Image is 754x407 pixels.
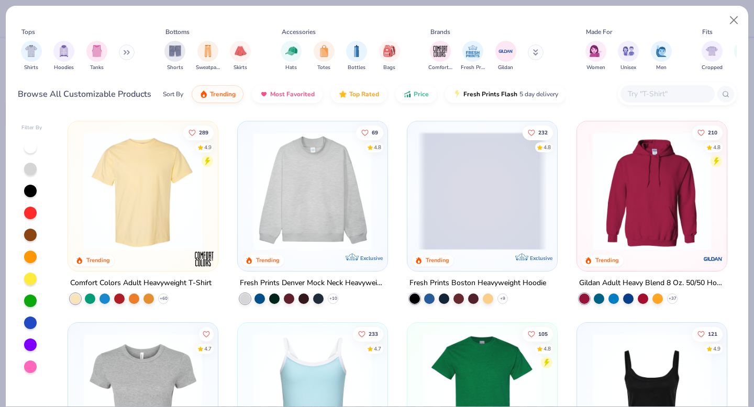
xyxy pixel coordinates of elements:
span: Bags [383,64,395,72]
span: 232 [538,130,548,135]
button: filter button [461,41,485,72]
img: Gildan logo [702,248,723,269]
div: 4.8 [713,143,720,151]
div: Made For [586,27,612,37]
button: Most Favorited [252,85,323,103]
div: filter for Shirts [21,41,42,72]
div: Comfort Colors Adult Heavyweight T-Shirt [70,277,212,290]
span: Tanks [90,64,104,72]
img: Women Image [590,45,602,57]
div: 4.8 [544,143,551,151]
span: + 37 [668,296,676,302]
div: filter for Unisex [618,41,639,72]
div: filter for Fresh Prints [461,41,485,72]
img: 01756b78-01f6-4cc6-8d8a-3c30c1a0c8ac [587,132,716,250]
img: most_fav.gif [260,90,268,98]
div: Browse All Customizable Products [18,88,151,100]
img: Shorts Image [169,45,181,57]
button: Trending [192,85,243,103]
span: 121 [708,331,717,336]
div: filter for Skirts [230,41,251,72]
img: Shirts Image [25,45,37,57]
span: 105 [538,331,548,336]
button: filter button [346,41,367,72]
span: + 10 [329,296,337,302]
img: Fresh Prints Image [465,43,481,59]
button: Like [199,326,214,341]
img: Tanks Image [91,45,103,57]
img: f5d85501-0dbb-4ee4-b115-c08fa3845d83 [248,132,377,250]
button: Close [724,10,744,30]
span: Most Favorited [270,90,315,98]
span: Cropped [702,64,723,72]
button: Like [523,326,553,341]
button: filter button [281,41,302,72]
button: Like [353,326,383,341]
button: filter button [314,41,335,72]
span: Exclusive [360,255,383,262]
div: 4.8 [544,345,551,353]
div: Tops [21,27,35,37]
div: filter for Men [651,41,672,72]
div: filter for Hoodies [53,41,74,72]
input: Try "T-Shirt" [627,88,707,100]
button: filter button [585,41,606,72]
span: Totes [317,64,330,72]
img: a90f7c54-8796-4cb2-9d6e-4e9644cfe0fe [377,132,506,250]
span: Trending [210,90,236,98]
span: 69 [372,130,378,135]
button: Like [692,125,723,140]
div: filter for Sweatpants [196,41,220,72]
div: 4.9 [205,143,212,151]
div: Sort By [163,89,183,99]
div: 4.7 [374,345,381,353]
img: Bottles Image [351,45,362,57]
button: filter button [428,41,452,72]
button: Price [395,85,437,103]
span: Gildan [498,64,513,72]
button: Like [184,125,214,140]
img: Comfort Colors logo [194,248,215,269]
button: filter button [196,41,220,72]
img: Gildan Image [498,43,514,59]
img: Sweatpants Image [202,45,214,57]
button: filter button [86,41,107,72]
span: 210 [708,130,717,135]
div: filter for Cropped [702,41,723,72]
span: Sweatpants [196,64,220,72]
div: filter for Shorts [164,41,185,72]
button: filter button [379,41,400,72]
div: Fresh Prints Denver Mock Neck Heavyweight Sweatshirt [240,277,385,290]
img: flash.gif [453,90,461,98]
div: filter for Bags [379,41,400,72]
span: Fresh Prints Flash [463,90,517,98]
img: TopRated.gif [339,90,347,98]
div: Fresh Prints Boston Heavyweight Hoodie [409,277,546,290]
span: Shorts [167,64,183,72]
button: filter button [53,41,74,72]
img: Bags Image [383,45,395,57]
img: Unisex Image [623,45,635,57]
div: filter for Totes [314,41,335,72]
span: Women [586,64,605,72]
img: Hoodies Image [58,45,70,57]
div: filter for Comfort Colors [428,41,452,72]
div: Bottoms [165,27,190,37]
div: Fits [702,27,713,37]
span: Top Rated [349,90,379,98]
button: Like [523,125,553,140]
img: Totes Image [318,45,330,57]
span: Comfort Colors [428,64,452,72]
span: Hats [285,64,297,72]
span: 289 [199,130,209,135]
div: 4.9 [713,345,720,353]
span: Men [656,64,667,72]
span: Exclusive [530,255,552,262]
img: Men Image [656,45,667,57]
div: Accessories [282,27,316,37]
span: Bottles [348,64,365,72]
button: filter button [230,41,251,72]
button: Fresh Prints Flash5 day delivery [445,85,566,103]
button: filter button [651,41,672,72]
div: filter for Gildan [495,41,516,72]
